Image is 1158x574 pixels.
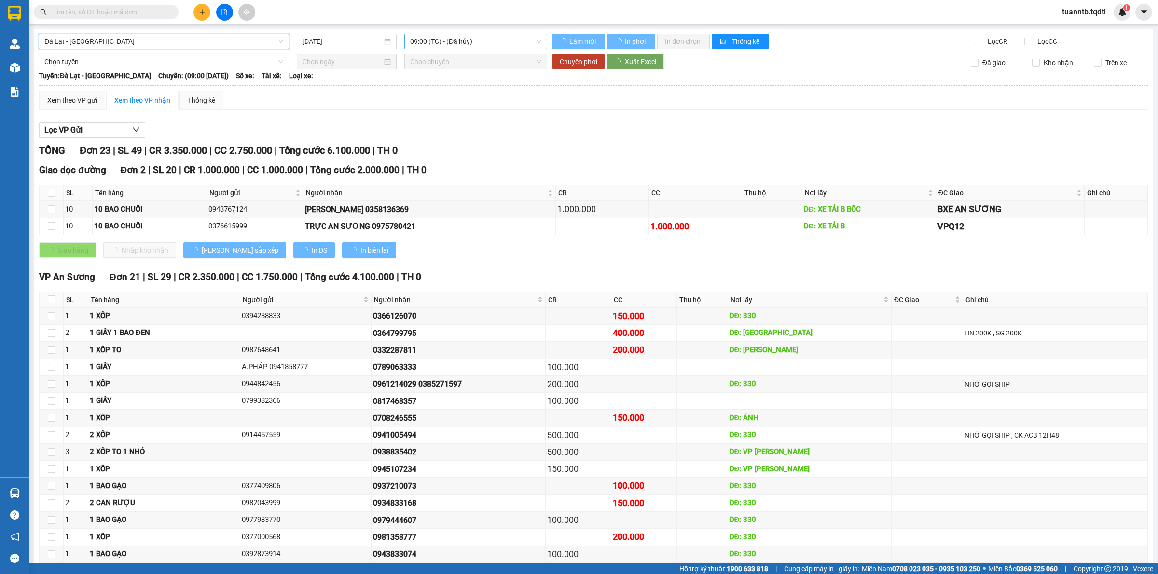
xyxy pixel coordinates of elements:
div: 1 [65,345,86,356]
span: Lọc CC [1034,36,1059,47]
span: | [209,145,212,156]
span: | [143,271,145,282]
span: tuanntb.tqdtl [1054,6,1114,18]
span: Đơn 2 [121,164,146,175]
input: Tìm tên, số ĐT hoặc mã đơn [53,7,167,17]
div: 10 [65,221,91,232]
span: TH 0 [377,145,398,156]
span: 09:00 (TC) - (Đã hủy) [410,34,541,49]
button: caret-down [1135,4,1152,21]
div: 0377409806 [242,481,370,492]
button: In đơn chọn [657,34,710,49]
span: Số xe: [236,70,254,81]
img: warehouse-icon [10,488,20,498]
div: Xem theo VP gửi [47,95,97,106]
div: 0366126070 [373,310,544,322]
span: notification [10,532,19,541]
div: 1 [65,378,86,390]
div: 1.000.000 [557,202,647,216]
img: warehouse-icon [10,39,20,49]
div: 2 [65,327,86,339]
div: 0394288833 [242,310,370,322]
span: Nơi lấy [805,187,926,198]
div: 1 XỐP [90,532,238,543]
span: [PERSON_NAME] sắp xếp [202,245,278,255]
div: 1 [65,361,86,373]
span: | [144,145,147,156]
div: DĐ: XE TẢI B [804,221,934,232]
th: Thu hộ [677,292,728,308]
button: aim [238,4,255,21]
span: Tổng cước 2.000.000 [310,164,400,175]
span: file-add [221,9,228,15]
span: Chọn chuyến [410,54,541,69]
div: 0934833168 [373,497,544,509]
span: | [402,164,404,175]
span: caret-down [1140,8,1148,16]
span: | [174,271,176,282]
span: loading [615,38,623,45]
img: warehouse-icon [10,63,20,73]
div: 200.000 [613,343,675,357]
div: VPQ12 [937,220,1083,233]
span: | [179,164,181,175]
span: VP An Sương [39,271,95,282]
span: CR 1.000.000 [184,164,240,175]
th: Ghi chú [963,292,1148,308]
span: SL 29 [148,271,171,282]
div: 1 XỐP TO [90,345,238,356]
div: 10 [65,204,91,215]
span: loading [350,247,360,254]
div: DĐ: [PERSON_NAME] [730,345,890,356]
span: Tổng cước 4.100.000 [305,271,394,282]
div: 0332287811 [373,344,544,356]
div: NHỜ GỌI SHIP [965,379,1146,389]
span: ĐC Giao [894,294,953,305]
span: message [10,554,19,563]
button: [PERSON_NAME] sắp xếp [183,242,286,258]
span: TH 0 [407,164,427,175]
div: 0944842456 [242,378,370,390]
span: | [372,145,375,156]
span: SL 20 [153,164,177,175]
span: | [305,164,308,175]
div: 0789063333 [373,361,544,373]
div: 0377000568 [242,532,370,543]
span: Nơi lấy [731,294,882,305]
span: search [40,9,47,15]
div: DĐ: 330 [730,514,890,526]
div: 0987648641 [242,345,370,356]
span: copyright [1104,565,1111,572]
div: 1 [65,548,86,560]
span: Xuất Excel [625,56,656,67]
div: DĐ: 330 [730,378,890,390]
div: 100.000 [547,513,609,527]
span: Đơn 21 [110,271,140,282]
div: 0392873914 [242,548,370,560]
div: TRỰC AN SƯƠNG 0975780421 [305,220,554,232]
div: 0817468357 [373,395,544,407]
span: CC 1.750.000 [242,271,298,282]
span: SL 49 [118,145,142,156]
input: Chọn ngày [303,56,382,67]
div: 400.000 [613,326,675,340]
span: Lọc VP Gửi [44,124,83,136]
div: DĐ: [GEOGRAPHIC_DATA] [730,327,890,339]
div: 1 [65,532,86,543]
span: Người nhận [374,294,536,305]
button: plus [193,4,210,21]
div: 1 [65,464,86,475]
div: 1 [65,413,86,424]
span: TỔNG [39,145,65,156]
button: Nhập kho nhận [103,242,176,258]
div: 100.000 [547,394,609,408]
div: 2 CAN RƯỢU [90,497,238,509]
strong: 0369 525 060 [1016,565,1058,573]
div: 200.000 [547,377,609,391]
span: down [132,126,140,133]
div: 0982043999 [242,497,370,509]
div: 1 XỐP [90,464,238,475]
span: question-circle [10,510,19,520]
div: 100.000 [613,479,675,493]
th: Thu hộ [742,185,802,201]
